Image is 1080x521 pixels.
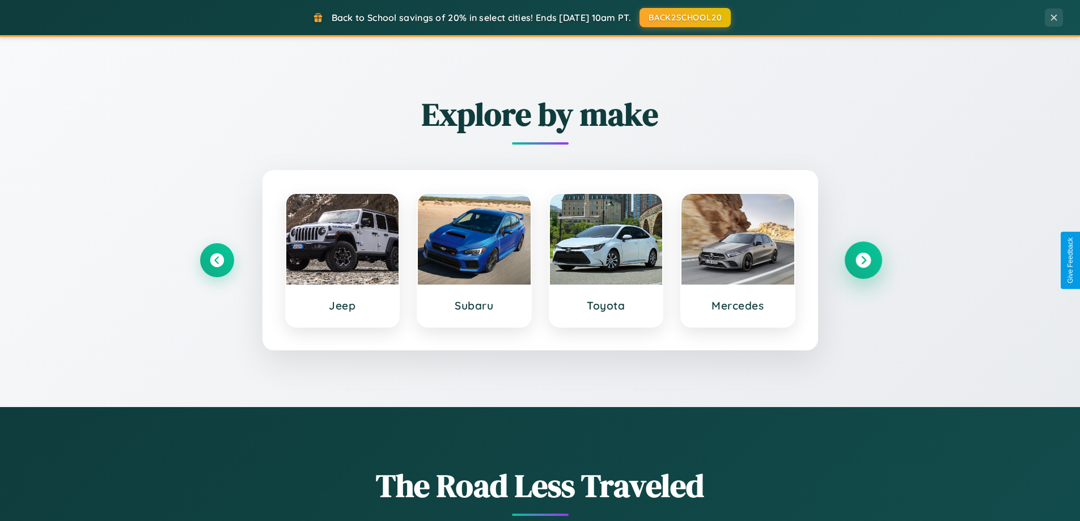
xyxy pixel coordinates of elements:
[298,299,388,312] h3: Jeep
[332,12,631,23] span: Back to School savings of 20% in select cities! Ends [DATE] 10am PT.
[639,8,731,27] button: BACK2SCHOOL20
[693,299,783,312] h3: Mercedes
[200,464,880,507] h1: The Road Less Traveled
[561,299,651,312] h3: Toyota
[1066,238,1074,283] div: Give Feedback
[429,299,519,312] h3: Subaru
[200,92,880,136] h2: Explore by make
